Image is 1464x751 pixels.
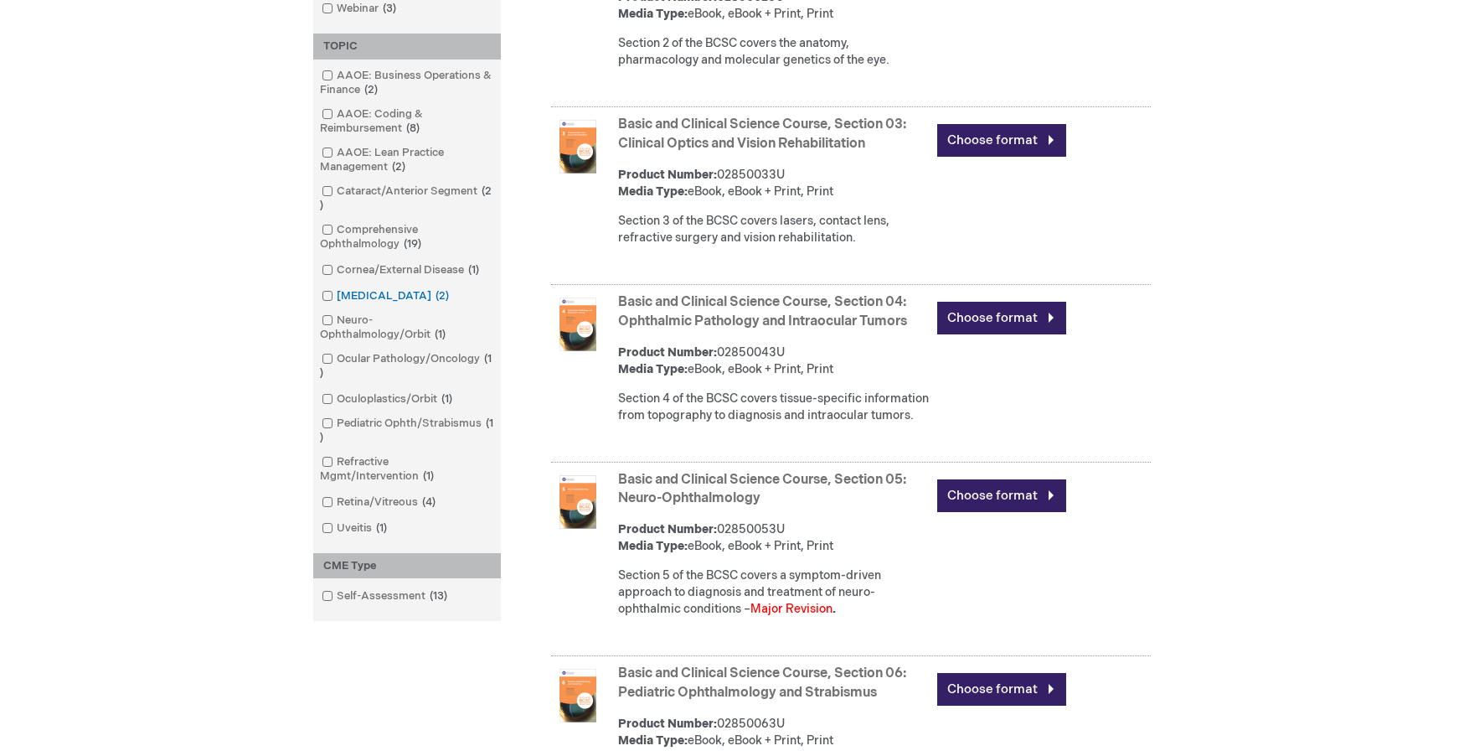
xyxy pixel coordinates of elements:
span: 1 [320,417,493,444]
img: Basic and Clinical Science Course, Section 05: Neuro-Ophthalmology [551,475,605,529]
a: Basic and Clinical Science Course, Section 04: Ophthalmic Pathology and Intraocular Tumors [618,294,907,329]
a: AAOE: Lean Practice Management2 [317,145,497,175]
div: 02850043U eBook, eBook + Print, Print [618,344,929,378]
a: Choose format [937,479,1066,512]
strong: Product Number: [618,717,717,731]
a: Cornea/External Disease1 [317,262,486,278]
strong: Product Number: [618,168,717,182]
strong: Media Type: [618,362,688,376]
span: 1 [464,263,483,277]
strong: Product Number: [618,345,717,360]
a: Basic and Clinical Science Course, Section 05: Neuro-Ophthalmology [618,472,906,507]
strong: Media Type: [618,539,688,553]
span: 8 [402,122,424,135]
strong: Product Number: [618,522,717,536]
span: 1 [320,352,492,380]
a: Retina/Vitreous4 [317,495,442,510]
strong: . [833,602,836,616]
a: Choose format [937,673,1066,706]
a: Refractive Mgmt/Intervention1 [317,454,497,484]
span: 19 [400,237,425,251]
a: Choose format [937,124,1066,157]
span: 4 [418,495,440,509]
a: Cataract/Anterior Segment2 [317,184,497,214]
a: [MEDICAL_DATA]2 [317,288,456,304]
strong: Media Type: [618,733,688,748]
a: AAOE: Business Operations & Finance2 [317,68,497,98]
span: 2 [388,160,410,174]
span: 1 [372,521,391,535]
img: Basic and Clinical Science Course, Section 03: Clinical Optics and Vision Rehabilitation [551,120,605,174]
div: TOPIC [313,34,501,60]
div: 02850063U eBook, eBook + Print, Print [618,716,929,749]
span: 2 [320,184,492,212]
a: Neuro-Ophthalmology/Orbit1 [317,313,497,343]
div: Section 4 of the BCSC covers tissue-specific information from topography to diagnosis and intraoc... [618,391,929,424]
div: Section 2 of the BCSC covers the anatomy, pharmacology and molecular genetics of the eye. [618,35,929,69]
span: 1 [437,392,456,406]
a: Choose format [937,302,1066,334]
font: Major Revision [750,602,833,616]
a: Comprehensive Ophthalmology19 [317,222,497,252]
div: 02850033U eBook, eBook + Print, Print [618,167,929,200]
a: Pediatric Ophth/Strabismus1 [317,416,497,446]
a: Basic and Clinical Science Course, Section 03: Clinical Optics and Vision Rehabilitation [618,117,906,152]
a: AAOE: Coding & Reimbursement8 [317,106,497,137]
a: Ocular Pathology/Oncology1 [317,351,497,381]
div: Section 5 of the BCSC covers a symptom-driven approach to diagnosis and treatment of neuro-ophtha... [618,567,929,618]
div: 02850053U eBook, eBook + Print, Print [618,521,929,555]
div: Section 3 of the BCSC covers lasers, contact lens, refractive surgery and vision rehabilitation. [618,213,929,246]
span: 1 [430,328,450,341]
a: Self-Assessment13 [317,588,454,604]
a: Basic and Clinical Science Course, Section 06: Pediatric Ophthalmology and Strabismus [618,666,906,701]
img: Basic and Clinical Science Course, Section 06: Pediatric Ophthalmology and Strabismus [551,669,605,723]
a: Oculoplastics/Orbit1 [317,391,459,407]
strong: Media Type: [618,7,688,21]
span: 2 [431,289,453,303]
a: Uveitis1 [317,521,394,536]
span: 3 [379,2,400,15]
a: Webinar3 [317,1,403,17]
div: CME Type [313,553,501,579]
strong: Media Type: [618,184,688,199]
span: 2 [360,83,382,96]
span: 1 [419,469,438,483]
img: Basic and Clinical Science Course, Section 04: Ophthalmic Pathology and Intraocular Tumors [551,298,605,351]
span: 13 [425,589,451,603]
